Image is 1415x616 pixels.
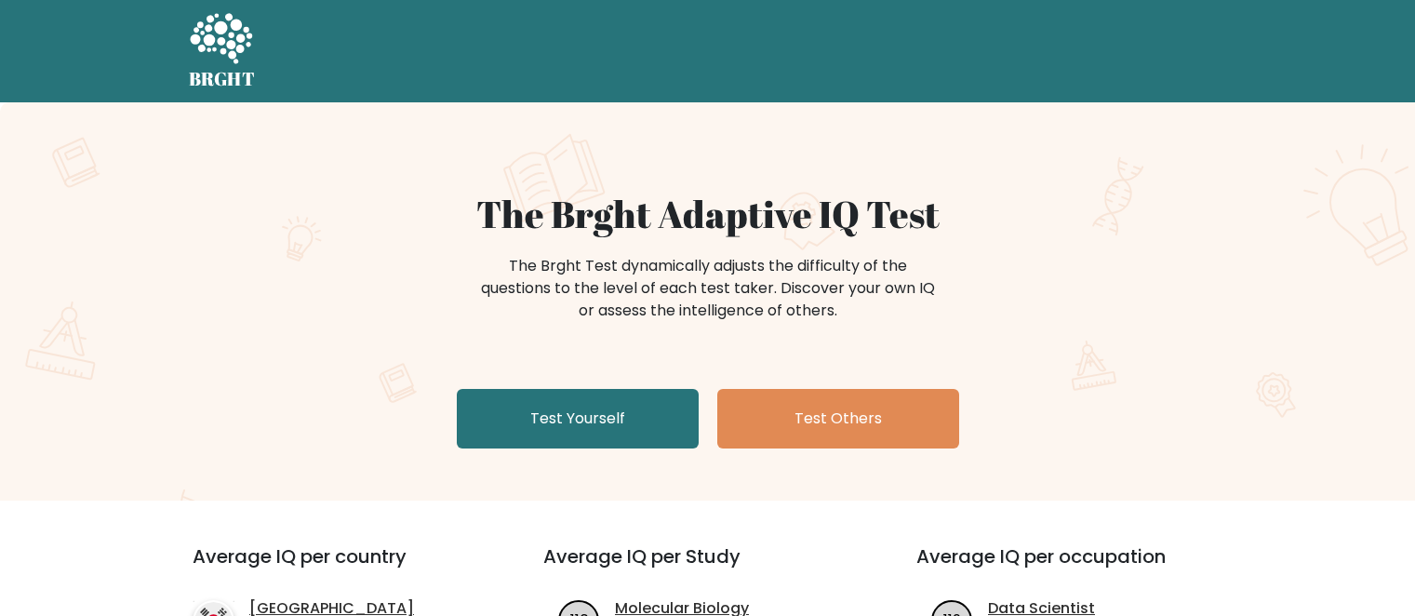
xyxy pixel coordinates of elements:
a: Test Yourself [457,389,699,449]
h1: The Brght Adaptive IQ Test [254,192,1162,236]
div: The Brght Test dynamically adjusts the difficulty of the questions to the level of each test take... [475,255,941,322]
h3: Average IQ per occupation [916,545,1245,590]
a: Test Others [717,389,959,449]
h3: Average IQ per Study [543,545,872,590]
h3: Average IQ per country [193,545,476,590]
a: BRGHT [189,7,256,95]
h5: BRGHT [189,68,256,90]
